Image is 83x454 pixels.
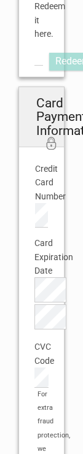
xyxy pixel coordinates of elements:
[35,162,48,203] label: Credit Card Number
[34,340,49,367] label: CVC Code
[34,236,49,277] label: Card Expiration Date
[45,137,58,152] i: 256bit encryption
[19,87,64,147] h2: Card Payment Information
